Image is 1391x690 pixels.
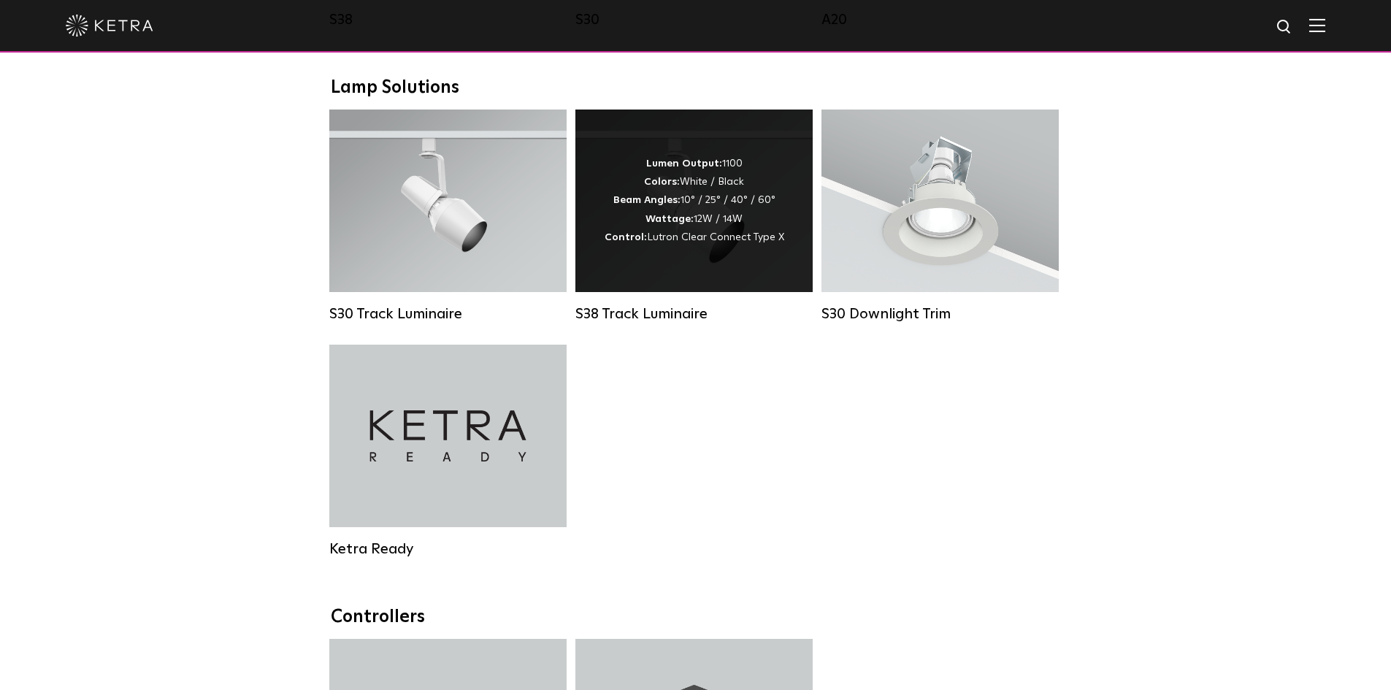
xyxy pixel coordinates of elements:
a: Ketra Ready Ketra Ready [329,345,567,558]
div: Ketra Ready [329,540,567,558]
div: S38 Track Luminaire [575,305,813,323]
span: Lutron Clear Connect Type X [647,232,784,242]
strong: Control: [605,232,647,242]
img: Hamburger%20Nav.svg [1309,18,1325,32]
strong: Wattage: [645,214,694,224]
a: S30 Downlight Trim S30 Downlight Trim [821,110,1059,323]
strong: Beam Angles: [613,195,681,205]
div: S30 Track Luminaire [329,305,567,323]
strong: Colors: [644,177,680,187]
div: 1100 White / Black 10° / 25° / 40° / 60° 12W / 14W [605,155,784,247]
div: Controllers [331,607,1061,628]
div: S30 Downlight Trim [821,305,1059,323]
img: search icon [1276,18,1294,37]
strong: Lumen Output: [646,158,722,169]
a: S38 Track Luminaire Lumen Output:1100Colors:White / BlackBeam Angles:10° / 25° / 40° / 60°Wattage... [575,110,813,323]
img: ketra-logo-2019-white [66,15,153,37]
div: Lamp Solutions [331,77,1061,99]
a: S30 Track Luminaire Lumen Output:1100Colors:White / BlackBeam Angles:15° / 25° / 40° / 60° / 90°W... [329,110,567,323]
